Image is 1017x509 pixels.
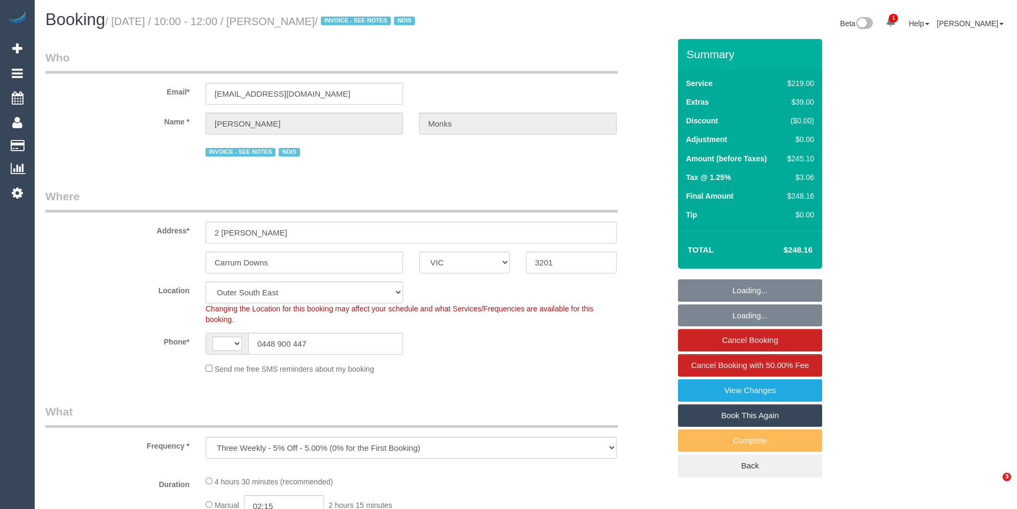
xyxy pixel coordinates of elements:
label: Service [686,78,713,89]
h4: $248.16 [752,246,813,255]
iframe: Intercom live chat [981,473,1006,498]
a: Cancel Booking [678,329,822,351]
div: $39.00 [783,97,814,107]
span: INVOICE - SEE NOTES [321,17,391,25]
input: Phone* [248,333,403,355]
span: NDIS [394,17,415,25]
strong: Total [688,245,714,254]
img: New interface [855,17,873,31]
label: Phone* [37,333,198,347]
div: $0.00 [783,134,814,145]
label: Duration [37,475,198,490]
div: ($0.00) [783,115,814,126]
label: Final Amount [686,191,734,201]
span: Cancel Booking with 50.00% Fee [691,361,809,370]
img: Automaid Logo [6,11,28,26]
span: Send me free SMS reminders about my booking [215,365,374,373]
a: [PERSON_NAME] [937,19,1004,28]
div: $245.10 [783,153,814,164]
legend: What [45,404,618,428]
span: INVOICE - SEE NOTES [206,148,275,156]
label: Amount (before Taxes) [686,153,767,164]
label: Frequency * [37,437,198,451]
span: / [315,15,419,27]
label: Adjustment [686,134,727,145]
div: $219.00 [783,78,814,89]
span: Changing the Location for this booking may affect your schedule and what Services/Frequencies are... [206,304,594,324]
label: Location [37,281,198,296]
span: 4 hours 30 minutes (recommended) [215,477,333,486]
a: Help [909,19,929,28]
small: / [DATE] / 10:00 - 12:00 / [PERSON_NAME] [105,15,418,27]
label: Tip [686,209,697,220]
a: Cancel Booking with 50.00% Fee [678,354,822,377]
input: Post Code* [526,252,617,273]
label: Address* [37,222,198,236]
legend: Where [45,189,618,213]
input: First Name* [206,113,403,135]
input: Suburb* [206,252,403,273]
input: Last Name* [419,113,617,135]
span: 1 [889,14,898,22]
label: Name * [37,113,198,127]
a: Book This Again [678,404,822,427]
span: 3 [1003,473,1011,481]
div: $0.00 [783,209,814,220]
h3: Summary [687,48,817,60]
label: Extras [686,97,709,107]
a: 1 [880,11,901,34]
input: Email* [206,83,403,105]
div: $248.16 [783,191,814,201]
label: Discount [686,115,718,126]
a: View Changes [678,379,822,402]
legend: Who [45,50,618,74]
div: $3.06 [783,172,814,183]
label: Tax @ 1.25% [686,172,731,183]
a: Beta [840,19,873,28]
label: Email* [37,83,198,97]
span: NDIS [279,148,299,156]
span: Booking [45,10,105,29]
a: Back [678,455,822,477]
